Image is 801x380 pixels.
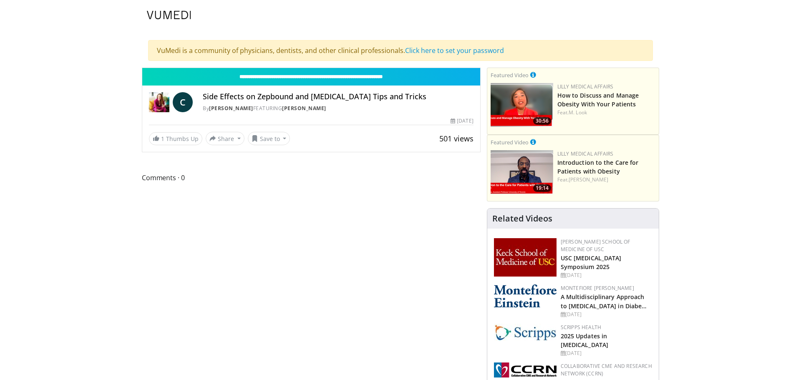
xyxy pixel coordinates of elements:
a: Introduction to the Care for Patients with Obesity [557,159,639,175]
img: acc2e291-ced4-4dd5-b17b-d06994da28f3.png.150x105_q85_crop-smart_upscale.png [491,150,553,194]
span: 30:56 [533,117,551,125]
div: Feat. [557,109,655,116]
small: Featured Video [491,71,529,79]
div: [DATE] [561,272,652,279]
div: By FEATURING [203,105,473,112]
a: This is paid for by Lilly Medical Affairs [530,70,536,79]
h2: A Multidisciplinary Approach to Peripheral Arterial Disease in Diabetic Foot Ulcer [561,292,652,310]
img: b0142b4c-93a1-4b58-8f91-5265c282693c.png.150x105_q85_autocrop_double_scale_upscale_version-0.2.png [494,284,557,307]
a: M. Look [569,109,587,116]
h4: Related Videos [492,214,552,224]
a: [PERSON_NAME] [569,176,608,183]
a: Click here to set your password [405,46,504,55]
a: C [173,92,193,112]
img: c9f2b0b7-b02a-4276-a72a-b0cbb4230bc1.jpg.150x105_q85_autocrop_double_scale_upscale_version-0.2.jpg [494,324,557,341]
a: USC [MEDICAL_DATA] Symposium 2025 [561,254,622,271]
a: [PERSON_NAME] [209,105,253,112]
h4: Side Effects on Zepbound and [MEDICAL_DATA] Tips and Tricks [203,92,473,101]
img: c98a6a29-1ea0-4bd5-8cf5-4d1e188984a7.png.150x105_q85_crop-smart_upscale.png [491,83,553,127]
button: Save to [248,132,290,145]
div: Feat. [557,176,655,184]
img: 7b941f1f-d101-407a-8bfa-07bd47db01ba.png.150x105_q85_autocrop_double_scale_upscale_version-0.2.jpg [494,238,557,277]
a: Montefiore [PERSON_NAME] [561,284,634,292]
a: How to Discuss and Manage Obesity With Your Patients [557,91,639,108]
a: 30:56 [491,83,553,127]
a: This is paid for by Lilly Medical Affairs [530,137,536,146]
a: Lilly Medical Affairs [557,150,614,157]
span: 501 views [439,133,474,143]
button: Share [206,132,244,145]
a: A Multidisciplinary Approach to [MEDICAL_DATA] in Diabe… [561,293,647,310]
div: [DATE] [451,117,473,125]
span: Comments 0 [142,172,481,183]
div: [DATE] [561,311,652,318]
span: 19:14 [533,184,551,192]
div: [DATE] [561,350,652,357]
img: a04ee3ba-8487-4636-b0fb-5e8d268f3737.png.150x105_q85_autocrop_double_scale_upscale_version-0.2.png [494,362,557,377]
a: Collaborative CME and Research Network (CCRN) [561,362,652,377]
div: VuMedi is a community of physicians, dentists, and other clinical professionals. [148,40,653,61]
img: Dr. Carolynn Francavilla [149,92,169,112]
a: Lilly Medical Affairs [557,83,614,90]
a: 19:14 [491,150,553,194]
a: 1 Thumbs Up [149,132,202,145]
small: Featured Video [491,138,529,146]
img: VuMedi Logo [147,11,191,19]
a: [PERSON_NAME] School of Medicine of USC [561,238,630,253]
span: 1 [161,135,164,143]
a: [PERSON_NAME] [282,105,326,112]
a: 2025 Updates in [MEDICAL_DATA] [561,332,608,349]
a: Scripps Health [561,324,601,331]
